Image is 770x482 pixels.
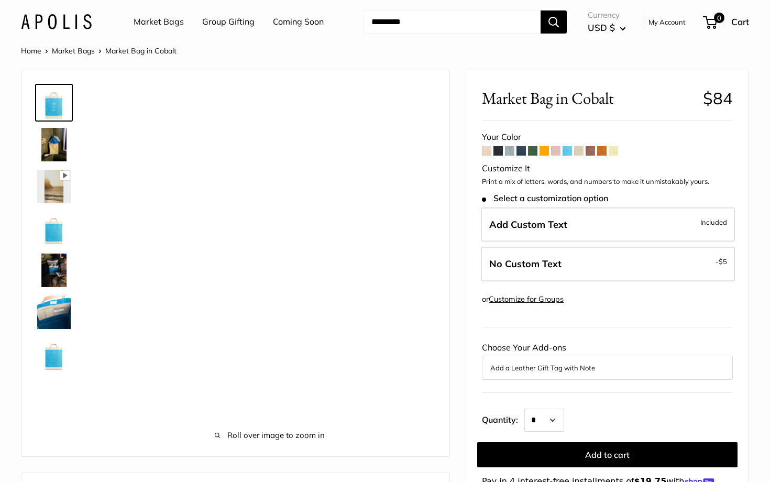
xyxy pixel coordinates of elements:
[482,340,733,380] div: Choose Your Add-ons
[37,254,71,287] img: Market Bag in Cobalt
[37,128,71,161] img: Market Bag in Cobalt
[37,337,71,371] img: Market Bag in Cobalt
[482,177,733,187] p: Print a mix of letters, words, and numbers to make it unmistakably yours.
[21,46,41,56] a: Home
[482,406,524,432] label: Quantity:
[700,216,727,228] span: Included
[35,335,73,373] a: Market Bag in Cobalt
[52,46,95,56] a: Market Bags
[489,294,564,304] a: Customize for Groups
[37,86,71,119] img: Market Bag in Cobalt
[363,10,541,34] input: Search...
[21,44,177,58] nav: Breadcrumb
[35,293,73,331] a: Market Bag in Cobalt
[588,22,615,33] span: USD $
[105,46,177,56] span: Market Bag in Cobalt
[134,14,184,30] a: Market Bags
[704,14,749,30] a: 0 Cart
[35,210,73,247] a: Market Bag in Cobalt
[731,16,749,27] span: Cart
[490,361,724,374] button: Add a Leather Gift Tag with Note
[481,247,735,281] label: Leave Blank
[482,89,695,108] span: Market Bag in Cobalt
[21,14,92,29] img: Apolis
[703,88,733,108] span: $84
[35,251,73,289] a: Market Bag in Cobalt
[273,14,324,30] a: Coming Soon
[35,168,73,205] a: Market Bag in Cobalt
[482,193,608,203] span: Select a customization option
[648,16,686,28] a: My Account
[482,292,564,306] div: or
[482,129,733,145] div: Your Color
[482,161,733,177] div: Customize It
[588,8,626,23] span: Currency
[37,170,71,203] img: Market Bag in Cobalt
[716,255,727,268] span: -
[35,84,73,122] a: Market Bag in Cobalt
[35,126,73,163] a: Market Bag in Cobalt
[541,10,567,34] button: Search
[202,14,255,30] a: Group Gifting
[477,442,738,467] button: Add to cart
[588,19,626,36] button: USD $
[489,258,562,270] span: No Custom Text
[481,207,735,242] label: Add Custom Text
[37,295,71,329] img: Market Bag in Cobalt
[719,257,727,266] span: $5
[37,212,71,245] img: Market Bag in Cobalt
[105,428,434,443] span: Roll over image to zoom in
[714,13,724,23] span: 0
[489,218,567,231] span: Add Custom Text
